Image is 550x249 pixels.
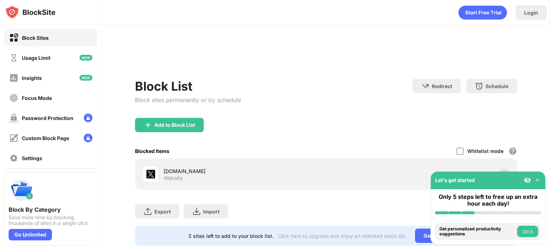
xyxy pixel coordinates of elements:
img: favicons [146,170,155,178]
img: time-usage-off.svg [9,53,18,62]
div: Password Protection [22,115,73,121]
div: 2 sites left to add to your block list. [188,233,274,239]
div: Save more time by blocking thousands of sites in a single click [9,215,93,226]
div: Import [203,209,219,215]
div: Add to Block List [154,122,195,128]
div: Focus Mode [22,95,52,101]
img: insights-off.svg [9,73,18,82]
div: Blocked Items [135,148,169,154]
div: Schedule [486,83,508,89]
div: Whitelist mode [467,148,503,154]
div: Go Unlimited [415,229,464,243]
div: Click here to upgrade and enjoy an unlimited block list. [278,233,406,239]
img: new-icon.svg [79,55,92,61]
div: Block By Category [9,206,93,213]
img: new-icon.svg [79,75,92,81]
div: Get personalized productivity suggestions [439,226,515,237]
div: [DOMAIN_NAME] [164,167,326,175]
div: Settings [22,155,42,161]
div: Block sites permanently or by schedule [135,96,241,104]
img: password-protection-off.svg [9,114,18,123]
iframe: Banner [135,45,517,70]
img: lock-menu.svg [84,134,92,142]
div: Website [164,175,183,181]
div: Usage Limit [22,55,50,61]
div: Let's get started [435,177,475,183]
img: omni-setup-toggle.svg [534,177,541,184]
img: settings-off.svg [9,154,18,163]
div: animation [458,5,507,20]
img: customize-block-page-off.svg [9,134,18,143]
div: Block List [135,79,241,94]
div: Only 5 steps left to free up an extra hour each day! [435,193,541,207]
button: Do it [517,226,538,237]
div: Go Unlimited [9,229,52,240]
img: logo-blocksite.svg [5,5,56,19]
div: Block Sites [22,35,49,41]
img: push-categories.svg [9,177,34,203]
img: eye-not-visible.svg [524,177,531,184]
img: focus-off.svg [9,94,18,102]
div: Insights [22,75,42,81]
div: Export [154,209,171,215]
img: lock-menu.svg [84,114,92,122]
div: Custom Block Page [22,135,69,141]
div: Redirect [432,83,452,89]
img: block-on.svg [9,33,18,42]
div: Login [524,10,538,16]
